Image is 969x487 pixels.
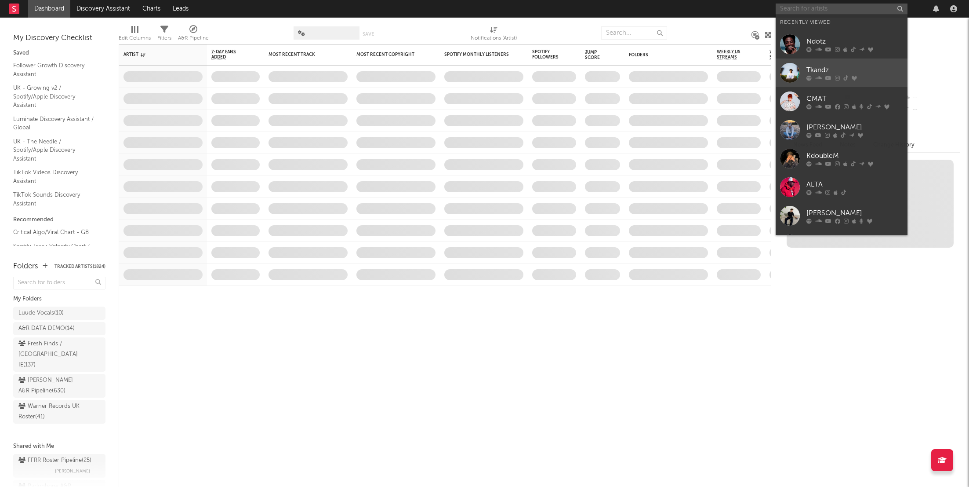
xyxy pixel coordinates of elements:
a: Fresh Finds / [GEOGRAPHIC_DATA] IE(137) [13,337,105,372]
a: BOVSKI [776,230,907,259]
div: Edit Columns [119,33,151,44]
div: A&R DATA DEMO ( 14 ) [18,323,75,334]
a: [PERSON_NAME] [776,201,907,230]
div: Most Recent Track [269,52,334,57]
div: My Discovery Checklist [13,33,105,44]
div: -- [902,104,960,115]
div: My Folders [13,294,105,304]
input: Search for folders... [13,277,105,289]
a: Tkandz [776,59,907,87]
div: -- [902,92,960,104]
div: Recently Viewed [780,17,903,28]
a: TikTok Videos Discovery Assistant [13,168,97,186]
div: Spotify Monthly Listeners [444,52,510,57]
a: Critical Algo/Viral Chart - GB [13,227,97,237]
a: KdoubleM [776,144,907,173]
div: Edit Columns [119,22,151,48]
div: Ndotz [806,36,903,47]
input: Search... [601,26,667,40]
div: [PERSON_NAME] [806,122,903,132]
div: [PERSON_NAME] [806,208,903,218]
div: [PERSON_NAME] A&R Pipeline ( 630 ) [18,375,80,396]
a: UK - The Needle / Spotify/Apple Discovery Assistant [13,137,97,164]
span: Weekly US Streams [717,49,748,60]
a: Follower Growth Discovery Assistant [13,61,97,79]
a: Ndotz [776,30,907,59]
a: ALTA [776,173,907,201]
span: 7-Day Fans Added [211,49,247,60]
div: ALTA [806,179,903,190]
div: CMAT [806,93,903,104]
a: UK - Growing v2 / Spotify/Apple Discovery Assistant [13,83,97,110]
div: Spotify Followers [532,49,563,60]
div: Folders [13,261,38,272]
a: Warner Records UK Roster(41) [13,400,105,424]
div: Most Recent Copyright [356,52,422,57]
a: FFRR Roster Pipeline(25)[PERSON_NAME] [13,454,105,478]
a: Luminate Discovery Assistant / Global [13,114,97,132]
div: Shared with Me [13,441,105,452]
a: Spotify Track Velocity Chart / [GEOGRAPHIC_DATA] [13,242,97,260]
div: Notifications (Artist) [471,33,517,44]
input: Search for artists [776,4,907,15]
div: Warner Records UK Roster ( 41 ) [18,401,80,422]
div: Artist [123,52,189,57]
div: KdoubleM [806,150,903,161]
span: Weekly UK Streams [769,49,802,60]
a: CMAT [776,87,907,116]
div: Saved [13,48,105,59]
button: Tracked Artists(1824) [54,264,105,269]
div: Recommended [13,215,105,225]
div: Filters [157,22,171,48]
div: Luude Vocals ( 10 ) [18,308,64,319]
a: TikTok Sounds Discovery Assistant [13,190,97,208]
div: Jump Score [585,50,607,60]
div: A&R Pipeline [178,33,209,44]
div: Notifications (Artist) [471,22,517,48]
div: A&R Pipeline [178,22,209,48]
div: Fresh Finds / [GEOGRAPHIC_DATA] IE ( 137 ) [18,339,80,370]
a: Luude Vocals(10) [13,307,105,320]
div: Tkandz [806,65,903,75]
div: Folders [629,52,695,58]
a: [PERSON_NAME] [776,116,907,144]
span: [PERSON_NAME] [55,466,90,476]
div: FFRR Roster Pipeline ( 25 ) [18,455,91,466]
button: Save [363,32,374,37]
a: [PERSON_NAME] A&R Pipeline(630) [13,374,105,398]
div: Filters [157,33,171,44]
a: A&R DATA DEMO(14) [13,322,105,335]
